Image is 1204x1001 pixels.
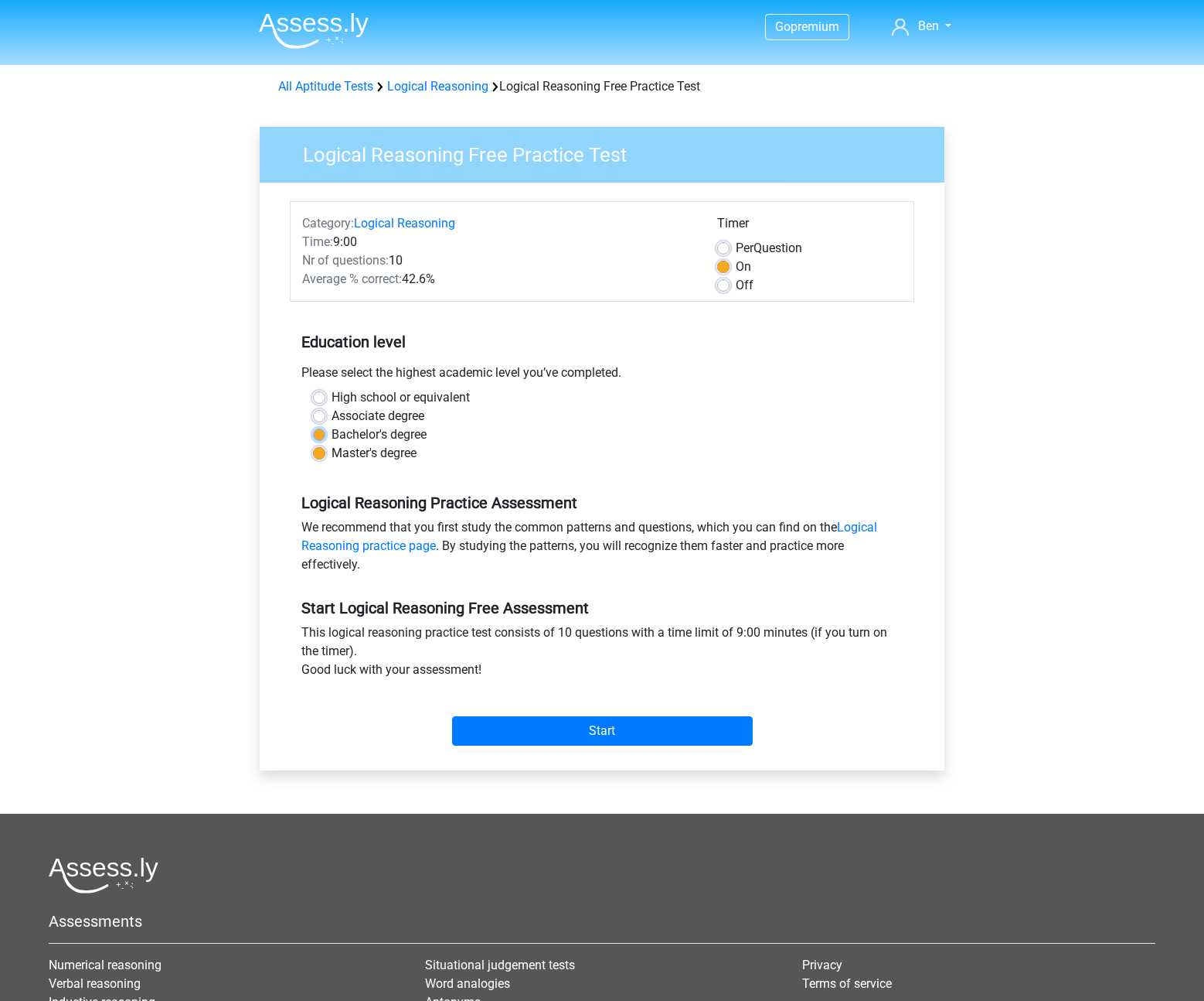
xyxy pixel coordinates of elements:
[717,214,902,239] div: Timer
[49,958,162,972] a: Numerical reasoning
[290,364,914,388] div: Please select the highest academic level you’ve completed.
[301,326,903,357] h5: Education level
[425,958,575,972] a: Situational judgement tests
[332,425,427,444] label: Bachelor's degree
[791,19,839,34] span: premium
[354,216,455,231] a: Logical Reasoning
[259,12,369,49] img: Assessly
[736,258,751,276] label: On
[736,276,753,295] label: Off
[302,234,333,249] span: Time:
[291,251,706,270] div: 10
[775,19,791,34] span: Go
[918,19,939,33] span: Ben
[425,976,510,991] a: Word analogies
[291,270,706,289] div: 42.6%
[49,857,158,893] img: Assessly logo
[302,216,354,231] span: Category:
[332,407,424,425] label: Associate degree
[301,494,903,512] h5: Logical Reasoning Practice Assessment
[291,233,706,251] div: 9:00
[301,599,903,617] h5: Start Logical Reasoning Free Assessment
[332,444,417,463] label: Master's degree
[332,388,470,407] label: High school or equivalent
[766,16,849,37] a: Gopremium
[387,79,488,94] a: Logical Reasoning
[49,976,141,991] a: Verbal reasoning
[302,253,389,268] span: Nr of questions:
[452,716,753,746] input: Start
[284,137,933,167] h3: Logical Reasoning Free Practice Test
[736,239,802,258] label: Question
[272,77,932,96] div: Logical Reasoning Free Practice Test
[278,79,373,94] a: All Aptitude Tests
[802,958,842,972] a: Privacy
[302,272,402,286] span: Average % correct:
[290,518,914,580] div: We recommend that you first study the common patterns and questions, which you can find on the . ...
[886,17,957,36] a: Ben
[49,912,1155,931] h5: Assessments
[736,241,753,255] span: Per
[290,623,914,685] div: This logical reasoning practice test consists of 10 questions with a time limit of 9:00 minutes (...
[802,976,892,991] a: Terms of service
